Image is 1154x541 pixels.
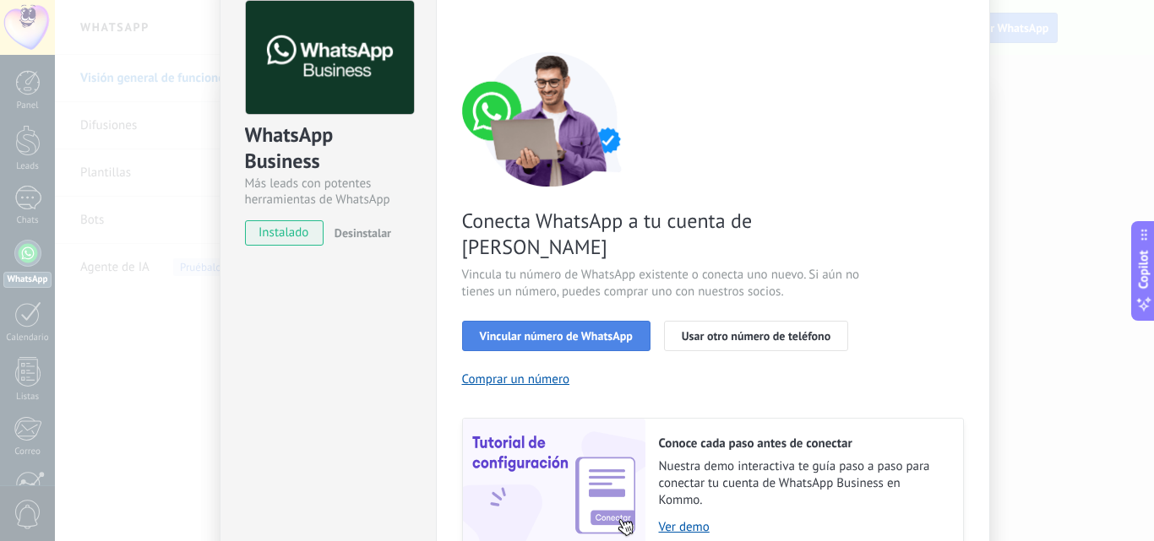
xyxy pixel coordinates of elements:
[335,225,391,241] span: Desinstalar
[1135,250,1152,289] span: Copilot
[328,220,391,246] button: Desinstalar
[462,371,570,387] button: Comprar un número
[659,458,946,509] span: Nuestra demo interactiva te guía paso a paso para conectar tu cuenta de WhatsApp Business en Kommo.
[245,176,411,208] div: Más leads con potentes herramientas de WhatsApp
[462,208,864,260] span: Conecta WhatsApp a tu cuenta de [PERSON_NAME]
[462,321,650,351] button: Vincular número de WhatsApp
[659,519,946,535] a: Ver demo
[245,122,411,176] div: WhatsApp Business
[664,321,848,351] button: Usar otro número de teléfono
[246,220,323,246] span: instalado
[480,330,633,342] span: Vincular número de WhatsApp
[682,330,830,342] span: Usar otro número de teléfono
[462,267,864,300] span: Vincula tu número de WhatsApp existente o conecta uno nuevo. Si aún no tienes un número, puedes c...
[462,51,640,187] img: connect number
[659,436,946,452] h2: Conoce cada paso antes de conectar
[246,1,414,115] img: logo_main.png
